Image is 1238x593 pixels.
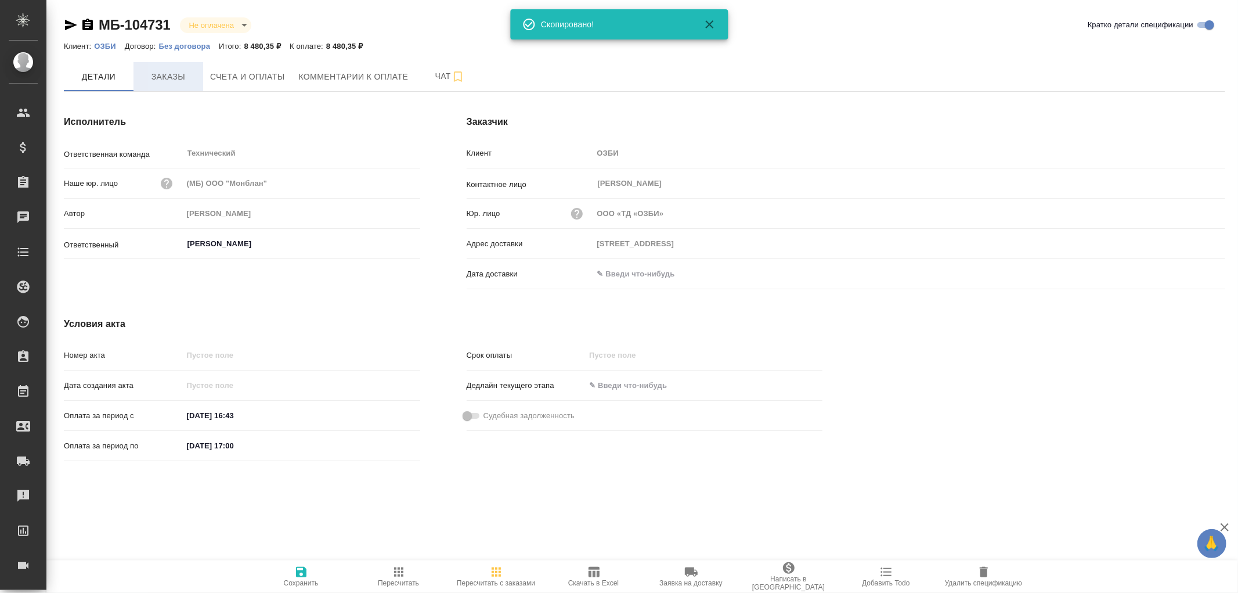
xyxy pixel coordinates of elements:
svg: Подписаться [451,70,465,84]
button: Не оплачена [186,20,237,30]
p: 8 480,35 ₽ [326,42,372,51]
p: 8 480,35 ₽ [244,42,290,51]
button: Закрыть [695,17,723,31]
a: ОЗБИ [94,41,125,51]
span: Заказы [140,70,196,84]
p: Ответственный [64,239,183,251]
p: Дата создания акта [64,380,183,391]
input: Пустое поле [183,205,420,222]
p: Договор: [125,42,159,51]
p: Итого: [219,42,244,51]
input: ✎ Введи что-нибудь [593,265,695,282]
span: Комментарии к оплате [299,70,409,84]
p: Дата доставки [467,268,593,280]
p: Клиент: [64,42,94,51]
p: Срок оплаты [467,350,586,361]
input: Пустое поле [593,235,1225,252]
p: Дедлайн текущего этапа [467,380,586,391]
button: Скопировать ссылку для ЯМессенджера [64,18,78,32]
p: Автор [64,208,183,220]
h4: Исполнитель [64,115,420,129]
p: ОЗБИ [94,42,125,51]
input: ✎ Введи что-нибудь [183,437,284,454]
input: Пустое поле [593,145,1225,161]
p: Контактное лицо [467,179,593,191]
input: Пустое поле [183,377,284,394]
span: Детали [71,70,127,84]
p: Оплата за период с [64,410,183,422]
a: МБ-104731 [99,17,171,33]
p: К оплате: [290,42,326,51]
div: Скопировано! [541,19,686,30]
input: Пустое поле [593,205,1225,222]
div: Не оплачена [180,17,251,33]
h4: Условия акта [64,317,822,331]
span: Чат [422,69,478,84]
span: Кратко детали спецификации [1088,19,1193,31]
p: Клиент [467,148,593,159]
input: Пустое поле [183,347,420,364]
input: ✎ Введи что-нибудь [183,407,284,424]
span: Счета и оплаты [210,70,285,84]
p: Ответственная команда [64,149,183,160]
p: Адрес доставки [467,238,593,250]
p: Номер акта [64,350,183,361]
h4: Заказчик [467,115,1225,129]
p: Юр. лицо [467,208,500,220]
span: 🙏 [1202,531,1222,556]
p: Без договора [158,42,219,51]
button: Open [414,243,416,245]
p: Наше юр. лицо [64,178,118,189]
a: Без договора [158,41,219,51]
button: 🙏 [1197,529,1226,558]
p: Оплата за период по [64,440,183,452]
button: Скопировать ссылку [81,18,95,32]
input: ✎ Введи что-нибудь [585,377,687,394]
span: Судебная задолженность [483,410,575,422]
input: Пустое поле [585,347,687,364]
input: Пустое поле [183,175,420,192]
